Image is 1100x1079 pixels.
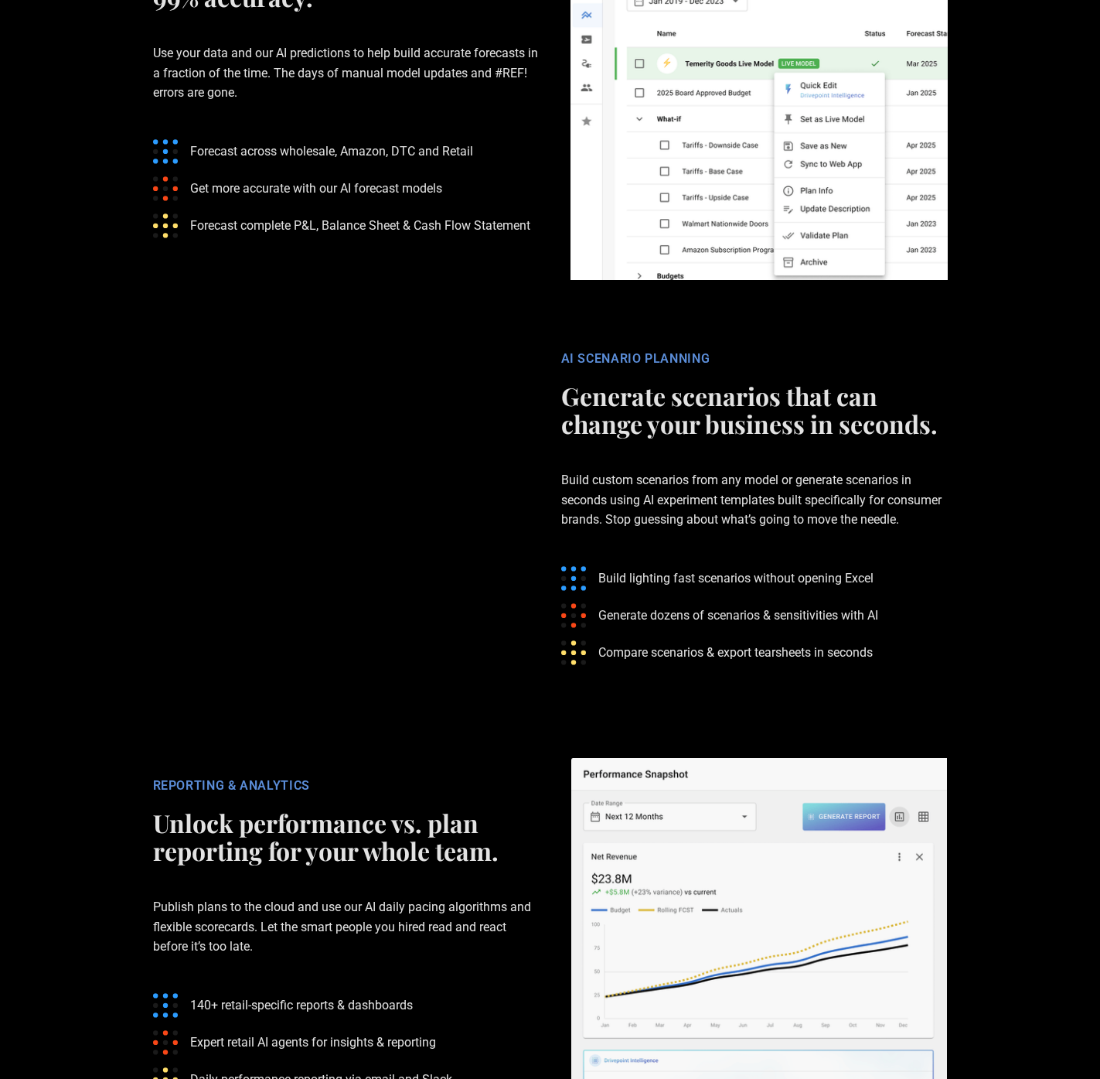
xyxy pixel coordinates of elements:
[153,809,540,865] h2: Unlock performance vs. plan reporting for your whole team.
[153,778,540,794] div: REPORTING & ANALYTICS
[190,142,473,161] p: Forecast across wholesale, Amazon, DTC and Retail
[598,569,874,588] p: Build lighting fast scenarios without opening Excel
[561,446,948,554] p: Build custom scenarios from any model or generate scenarios in seconds using AI experiment templa...
[190,1033,436,1052] p: Expert retail AI agents for insights & reporting
[153,19,540,127] p: Use your data and our AI predictions to help build accurate forecasts in a fraction of the time. ...
[190,216,530,235] p: Forecast complete P&L, Balance Sheet & Cash Flow Statement
[153,872,540,981] p: Publish plans to the cloud and use our AI daily pacing algorithms and flexible scorecards. Let th...
[598,606,878,625] p: Generate dozens of scenarios & sensitivities with AI
[598,643,873,662] p: Compare scenarios & export tearsheets in seconds
[190,995,413,1015] p: 140+ retail-specific reports & dashboards
[561,351,948,367] div: AI SCENARIO PLANNING
[190,179,442,198] p: Get more accurate with our AI forecast models
[561,382,948,438] h2: Generate scenarios that can change your business in seconds.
